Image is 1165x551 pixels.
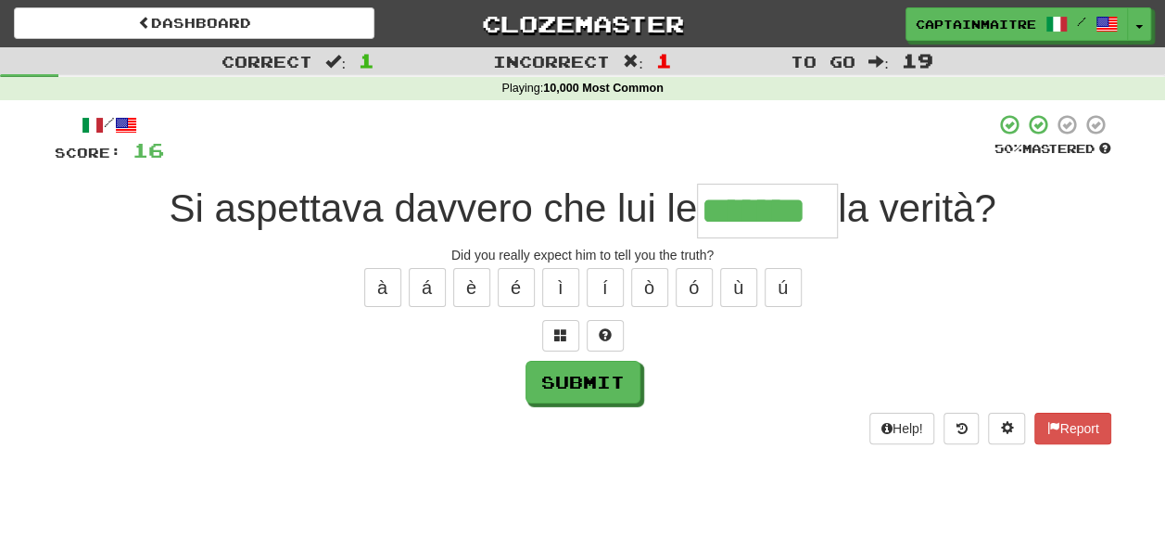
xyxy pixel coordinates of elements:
[587,320,624,352] button: Single letter hint - you only get 1 per sentence and score half the points! alt+h
[543,82,663,95] strong: 10,000 Most Common
[364,268,401,307] button: à
[838,186,995,230] span: la verità?
[720,268,757,307] button: ù
[1077,15,1086,28] span: /
[656,49,672,71] span: 1
[994,141,1111,158] div: Mastered
[453,268,490,307] button: è
[676,268,713,307] button: ó
[55,145,121,160] span: Score:
[905,7,1128,41] a: CaptainMaitre /
[943,413,979,444] button: Round history (alt+y)
[994,141,1022,156] span: 50 %
[623,54,643,70] span: :
[169,186,697,230] span: Si aspettava davvero che lui le
[222,52,312,70] span: Correct
[55,246,1111,264] div: Did you really expect him to tell you the truth?
[902,49,933,71] span: 19
[526,361,640,404] button: Submit
[55,113,164,136] div: /
[542,268,579,307] button: ì
[359,49,374,71] span: 1
[14,7,374,39] a: Dashboard
[402,7,763,40] a: Clozemaster
[869,413,935,444] button: Help!
[587,268,624,307] button: í
[498,268,535,307] button: é
[409,268,446,307] button: á
[493,52,610,70] span: Incorrect
[133,138,164,161] span: 16
[542,320,579,352] button: Switch sentence to multiple choice alt+p
[916,16,1036,32] span: CaptainMaitre
[868,54,889,70] span: :
[1034,413,1110,444] button: Report
[791,52,855,70] span: To go
[631,268,668,307] button: ò
[765,268,802,307] button: ú
[325,54,346,70] span: :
